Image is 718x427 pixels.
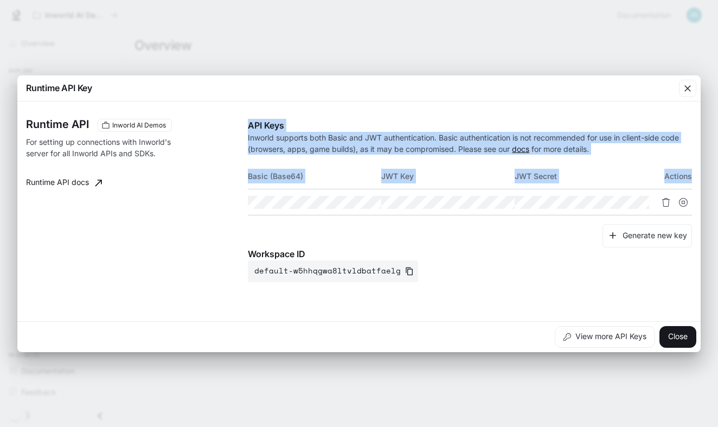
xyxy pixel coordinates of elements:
p: Runtime API Key [26,81,92,94]
th: Basic (Base64) [248,163,381,189]
button: Delete API key [657,194,675,211]
th: JWT Key [381,163,515,189]
a: Runtime API docs [22,172,106,194]
button: Generate new key [602,224,692,247]
h3: Runtime API [26,119,89,130]
button: Close [659,326,696,348]
p: Workspace ID [248,247,692,260]
th: JWT Secret [515,163,648,189]
a: docs [512,144,529,154]
div: These keys will apply to your current workspace only [98,119,172,132]
th: Actions [648,163,692,189]
button: default-w5hhqgwa8ltvldbatfaelg [248,260,418,282]
span: Inworld AI Demos [108,120,170,130]
button: View more API Keys [555,326,655,348]
p: Inworld supports both Basic and JWT authentication. Basic authentication is not recommended for u... [248,132,692,155]
p: API Keys [248,119,692,132]
p: For setting up connections with Inworld's server for all Inworld APIs and SDKs. [26,136,186,159]
button: Suspend API key [675,194,692,211]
